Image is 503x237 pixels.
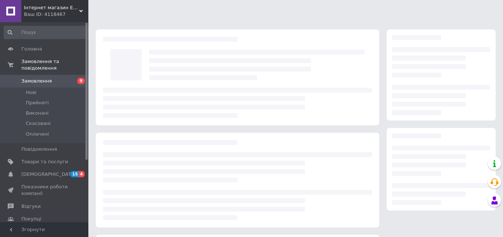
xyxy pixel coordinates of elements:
[4,26,91,39] input: Пошук
[79,171,85,177] span: 4
[21,203,41,210] span: Відгуки
[26,131,49,137] span: Оплачені
[24,4,79,11] span: Інтернет магазин Евріка
[21,146,57,153] span: Повідомлення
[21,216,41,222] span: Покупці
[26,89,36,96] span: Нові
[24,11,88,18] div: Ваш ID: 4118467
[26,110,49,116] span: Виконані
[21,46,42,52] span: Головна
[21,158,68,165] span: Товари та послуги
[26,120,51,127] span: Скасовані
[21,58,88,72] span: Замовлення та повідомлення
[26,100,49,106] span: Прийняті
[70,171,79,177] span: 15
[21,184,68,197] span: Показники роботи компанії
[21,78,52,84] span: Замовлення
[77,78,85,84] span: 9
[21,171,76,178] span: [DEMOGRAPHIC_DATA]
